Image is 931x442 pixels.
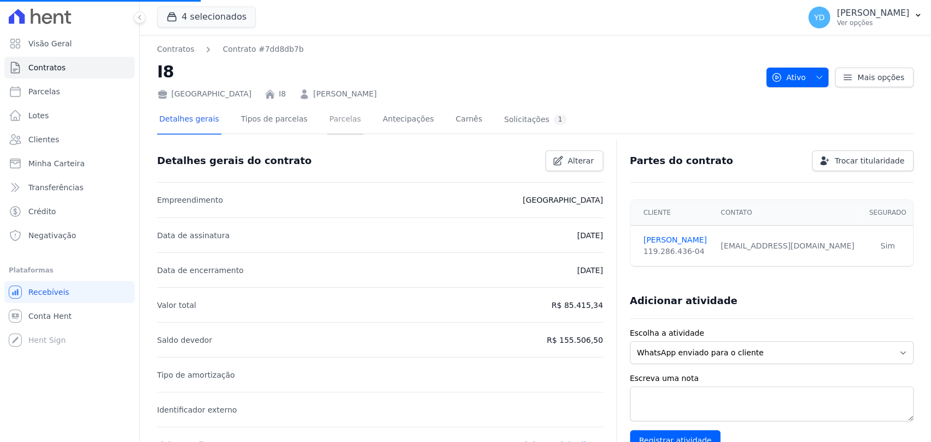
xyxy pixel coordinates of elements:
[223,44,303,55] a: Contrato #7dd8db7b
[239,106,310,135] a: Tipos de parcelas
[504,114,567,125] div: Solicitações
[157,7,256,27] button: 4 selecionados
[28,311,71,322] span: Conta Hent
[28,287,69,298] span: Recebíveis
[4,57,135,78] a: Contratos
[4,33,135,55] a: Visão Geral
[28,182,83,193] span: Transferências
[4,81,135,102] a: Parcelas
[28,158,85,169] span: Minha Carteira
[835,68,914,87] a: Mais opções
[9,264,130,277] div: Plataformas
[545,150,603,171] a: Alterar
[630,154,734,167] h3: Partes do contrato
[4,153,135,174] a: Minha Carteira
[546,334,603,347] p: R$ 155.506,50
[28,134,59,145] span: Clientes
[157,88,251,100] div: [GEOGRAPHIC_DATA]
[28,62,65,73] span: Contratos
[279,88,286,100] a: I8
[577,264,603,277] p: [DATE]
[157,299,196,312] p: Valor total
[800,2,931,33] button: YD [PERSON_NAME] Ver opções
[157,229,230,242] p: Data de assinatura
[862,226,913,267] td: Sim
[857,72,904,83] span: Mais opções
[862,200,913,226] th: Segurado
[630,328,914,339] label: Escolha a atividade
[577,229,603,242] p: [DATE]
[28,86,60,97] span: Parcelas
[4,105,135,126] a: Lotes
[522,193,603,207] p: [GEOGRAPHIC_DATA]
[28,38,72,49] span: Visão Geral
[28,206,56,217] span: Crédito
[814,14,824,21] span: YD
[327,106,363,135] a: Parcelas
[644,246,708,257] div: 119.286.436-04
[157,264,244,277] p: Data de encerramento
[502,106,569,135] a: Solicitações1
[644,234,708,246] a: [PERSON_NAME]
[157,368,235,382] p: Tipo de amortização
[812,150,914,171] a: Trocar titularidade
[4,225,135,246] a: Negativação
[720,240,856,252] div: [EMAIL_ADDRESS][DOMAIN_NAME]
[714,200,862,226] th: Contato
[313,88,376,100] a: [PERSON_NAME]
[834,155,904,166] span: Trocar titularidade
[157,154,311,167] h3: Detalhes gerais do contrato
[568,155,594,166] span: Alterar
[157,44,758,55] nav: Breadcrumb
[4,177,135,198] a: Transferências
[551,299,603,312] p: R$ 85.415,34
[837,19,909,27] p: Ver opções
[554,114,567,125] div: 1
[157,334,212,347] p: Saldo devedor
[4,201,135,222] a: Crédito
[837,8,909,19] p: [PERSON_NAME]
[157,44,304,55] nav: Breadcrumb
[157,59,758,84] h2: I8
[157,106,221,135] a: Detalhes gerais
[157,403,237,416] p: Identificador externo
[771,68,806,87] span: Ativo
[4,129,135,150] a: Clientes
[630,200,714,226] th: Cliente
[630,294,737,307] h3: Adicionar atividade
[453,106,484,135] a: Carnês
[630,373,914,384] label: Escreva uma nota
[381,106,436,135] a: Antecipações
[28,110,49,121] span: Lotes
[4,281,135,303] a: Recebíveis
[157,44,194,55] a: Contratos
[766,68,829,87] button: Ativo
[4,305,135,327] a: Conta Hent
[157,193,223,207] p: Empreendimento
[28,230,76,241] span: Negativação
